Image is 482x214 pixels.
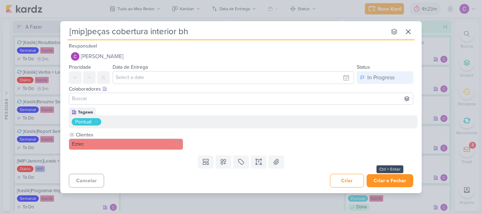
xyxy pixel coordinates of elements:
[376,165,403,173] div: Ctrl + Enter
[75,118,91,126] div: Pontual
[67,25,386,38] input: Kard Sem Título
[69,43,97,49] label: Responsável
[357,64,370,70] label: Status
[69,85,413,93] div: Colaboradores
[367,174,413,187] button: Criar e Fechar
[113,64,148,70] label: Data de Entrega
[69,174,104,188] button: Cancelar
[69,64,91,70] label: Prioridade
[113,71,354,84] input: Select a date
[367,73,394,82] div: In Progress
[69,50,413,63] button: [PERSON_NAME]
[81,52,123,61] span: [PERSON_NAME]
[75,131,183,139] label: Clientes
[78,109,93,115] div: Tagawa
[357,71,413,84] button: In Progress
[71,52,79,61] img: Carlos Lima
[330,174,364,188] button: Criar
[71,94,411,103] input: Buscar
[69,139,183,150] button: Eztec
